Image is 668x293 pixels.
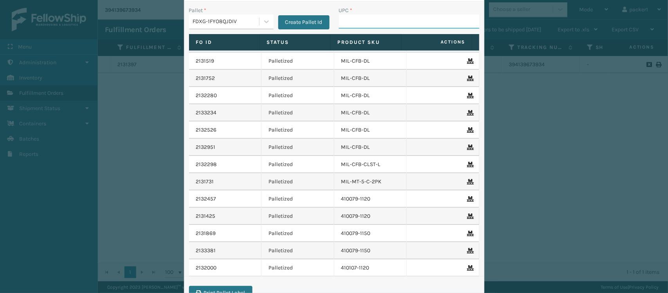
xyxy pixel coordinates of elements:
td: MIL-CFB-DL [334,87,407,104]
td: MIL-CFB-CLST-L [334,156,407,173]
a: 2131425 [196,212,216,220]
td: 410107-1120 [334,259,407,277]
td: 410079-1150 [334,242,407,259]
td: Palletized [261,121,334,139]
td: Palletized [261,225,334,242]
td: 410079-1120 [334,190,407,208]
span: Actions [404,36,470,49]
i: Remove From Pallet [467,265,472,271]
i: Remove From Pallet [467,76,472,81]
i: Remove From Pallet [467,248,472,253]
a: 2133234 [196,109,217,117]
a: 2131731 [196,178,214,186]
a: 2132298 [196,161,217,168]
a: 2132951 [196,143,216,151]
a: 2132457 [196,195,216,203]
td: 410079-1120 [334,208,407,225]
label: Pallet [189,6,207,14]
a: 2133381 [196,247,216,255]
label: UPC [339,6,353,14]
td: Palletized [261,259,334,277]
td: Palletized [261,173,334,190]
a: 2132526 [196,126,217,134]
td: 410079-1150 [334,225,407,242]
a: 2132000 [196,264,217,272]
i: Remove From Pallet [467,145,472,150]
i: Remove From Pallet [467,162,472,167]
a: 2131752 [196,74,215,82]
label: Product SKU [338,39,394,46]
i: Remove From Pallet [467,93,472,98]
button: Create Pallet Id [278,15,329,29]
td: MIL-CFB-DL [334,70,407,87]
td: MIL-CFB-DL [334,121,407,139]
td: MIL-CFB-DL [334,104,407,121]
td: Palletized [261,139,334,156]
td: Palletized [261,190,334,208]
td: Palletized [261,52,334,70]
i: Remove From Pallet [467,196,472,202]
div: FDXG-1FYO8QJDIV [193,18,260,26]
td: MIL-CFB-DL [334,139,407,156]
label: Status [267,39,323,46]
a: 2131869 [196,230,216,237]
i: Remove From Pallet [467,127,472,133]
td: Palletized [261,156,334,173]
td: Palletized [261,87,334,104]
a: 2132280 [196,92,217,99]
i: Remove From Pallet [467,213,472,219]
td: Palletized [261,242,334,259]
i: Remove From Pallet [467,58,472,64]
td: MIL-MT-5-C-2PK [334,173,407,190]
i: Remove From Pallet [467,231,472,236]
td: MIL-CFB-DL [334,52,407,70]
i: Remove From Pallet [467,110,472,116]
td: Palletized [261,70,334,87]
a: 2131519 [196,57,214,65]
label: Fo Id [196,39,252,46]
i: Remove From Pallet [467,179,472,184]
td: Palletized [261,104,334,121]
td: Palletized [261,208,334,225]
